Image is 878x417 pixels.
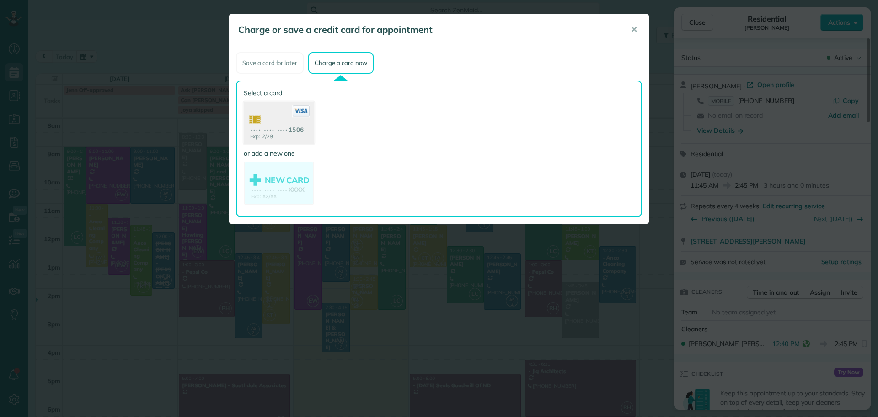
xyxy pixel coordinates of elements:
[236,52,304,74] div: Save a card for later
[244,149,314,158] label: or add a new one
[238,23,618,36] h5: Charge or save a credit card for appointment
[631,24,637,35] span: ✕
[308,52,373,74] div: Charge a card now
[244,88,314,97] label: Select a card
